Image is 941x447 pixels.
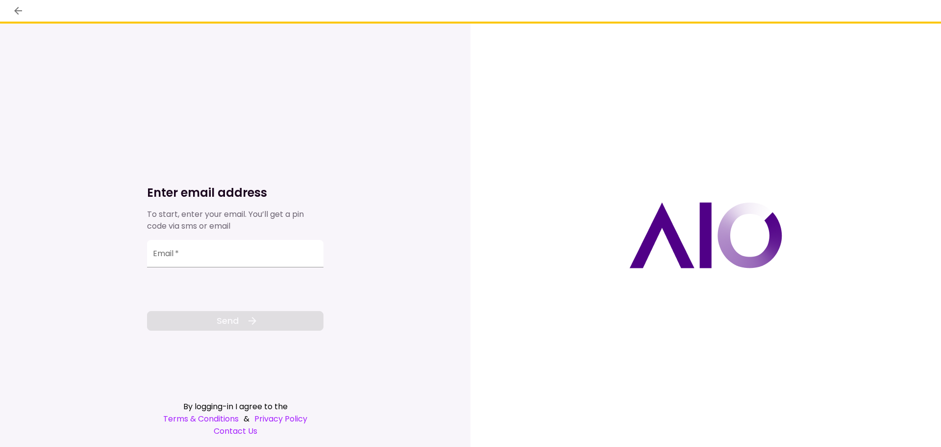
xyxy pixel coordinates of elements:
[147,400,323,413] div: By logging-in I agree to the
[147,311,323,331] button: Send
[163,413,239,425] a: Terms & Conditions
[147,185,323,201] h1: Enter email address
[147,413,323,425] div: &
[147,425,323,437] a: Contact Us
[217,314,239,327] span: Send
[147,209,323,232] div: To start, enter your email. You’ll get a pin code via sms or email
[10,2,26,19] button: back
[254,413,307,425] a: Privacy Policy
[629,202,782,268] img: AIO logo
